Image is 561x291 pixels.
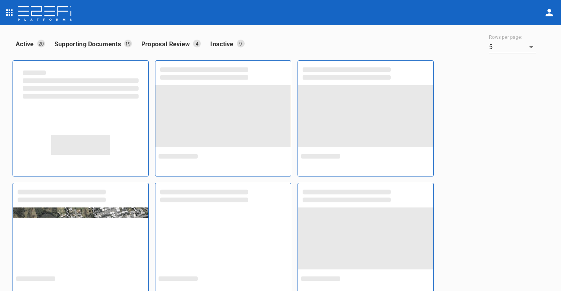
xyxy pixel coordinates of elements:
img: Proposal Image [13,207,148,269]
p: Supporting Documents [54,40,124,49]
p: 4 [193,40,201,47]
p: 19 [124,40,132,47]
p: Proposal Review [141,40,193,49]
div: 5 [489,41,536,53]
label: Rows per page: [489,34,522,41]
img: Proposal Image [155,207,291,269]
p: 20 [37,40,45,47]
p: 9 [237,40,245,47]
p: Active [16,40,37,49]
p: Inactive [210,40,236,49]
